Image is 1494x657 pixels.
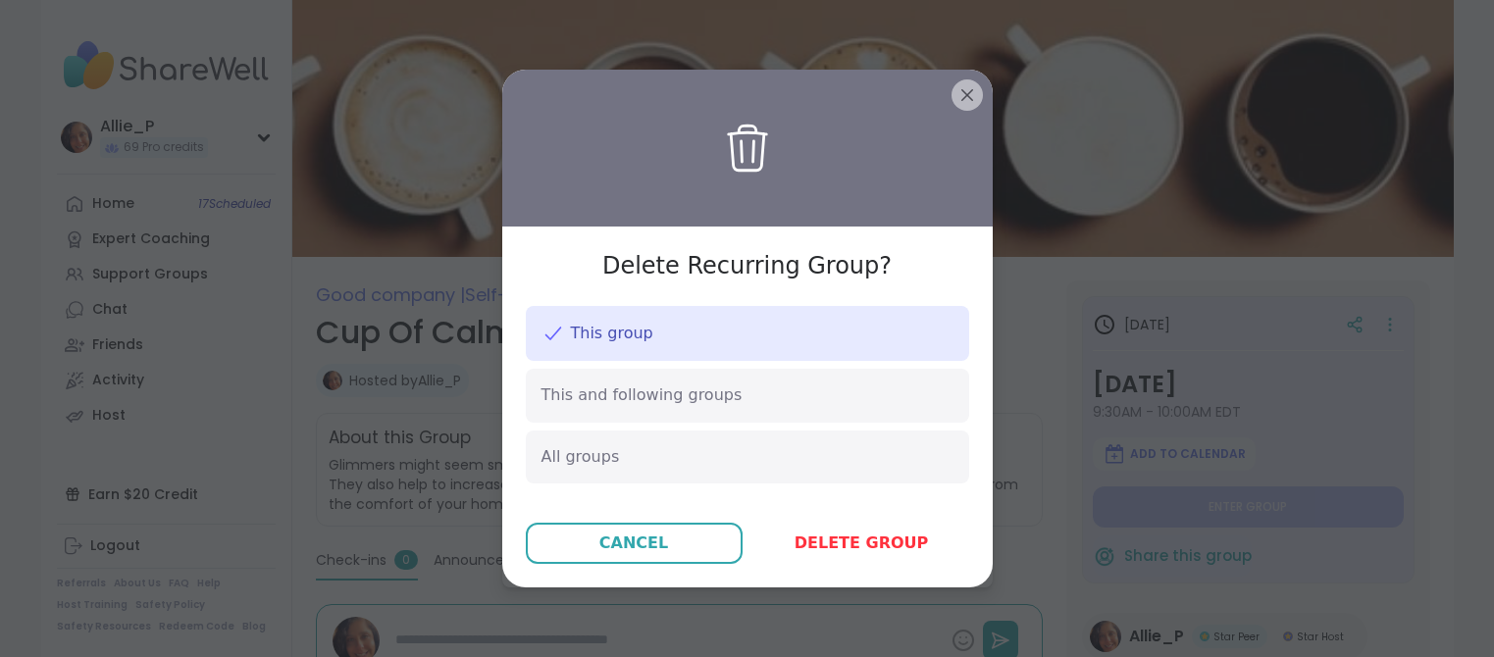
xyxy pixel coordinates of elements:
span: All groups [541,446,620,468]
h3: Delete Recurring Group? [602,250,892,283]
span: This and following groups [541,384,743,406]
button: Cancel [526,523,743,564]
button: Delete group [754,523,969,564]
span: Delete group [795,531,929,555]
span: This group [571,323,653,344]
div: Cancel [599,531,668,555]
